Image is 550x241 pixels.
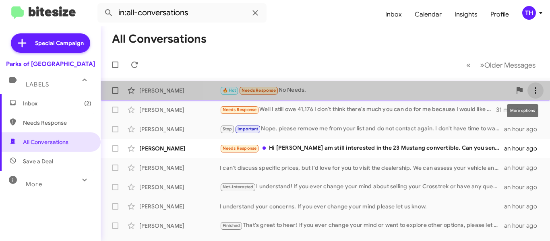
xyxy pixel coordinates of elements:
[484,61,536,70] span: Older Messages
[23,157,53,165] span: Save a Deal
[139,202,220,210] div: [PERSON_NAME]
[220,202,504,210] div: I understand your concerns. If you ever change your mind please let us know.
[26,81,49,88] span: Labels
[112,33,207,45] h1: All Conversations
[139,222,220,230] div: [PERSON_NAME]
[26,181,42,188] span: More
[223,126,232,132] span: Stop
[23,99,91,107] span: Inbox
[223,107,257,112] span: Needs Response
[97,3,267,23] input: Search
[462,57,540,73] nav: Page navigation example
[220,164,504,172] div: I can't discuss specific prices, but I'd love for you to visit the dealership. We can assess your...
[35,39,84,47] span: Special Campaign
[84,99,91,107] span: (2)
[522,6,536,20] div: TH
[139,125,220,133] div: [PERSON_NAME]
[139,106,220,114] div: [PERSON_NAME]
[23,119,91,127] span: Needs Response
[220,144,504,153] div: Hi [PERSON_NAME] am still interested in the 23 Mustang convertible. Can you send me an updated be...
[139,183,220,191] div: [PERSON_NAME]
[220,182,504,192] div: I understand! If you ever change your mind about selling your Crosstrek or have any questions, fe...
[139,144,220,152] div: [PERSON_NAME]
[461,57,476,73] button: Previous
[484,3,515,26] a: Profile
[496,106,544,114] div: 31 minutes ago
[139,87,220,95] div: [PERSON_NAME]
[11,33,90,53] a: Special Campaign
[223,88,236,93] span: 🔥 Hot
[223,184,254,190] span: Not-Interested
[448,3,484,26] a: Insights
[220,124,504,134] div: Nope, please remove me from your list and do not contact again. I don't have time to waste on games
[475,57,540,73] button: Next
[139,164,220,172] div: [PERSON_NAME]
[504,183,544,191] div: an hour ago
[220,105,496,114] div: Well I still owe 41,176 I don't think there's much you can do for me because I would like a new 4...
[515,6,541,20] button: TH
[242,88,276,93] span: Needs Response
[466,60,471,70] span: «
[220,221,504,230] div: That's great to hear! If you ever change your mind or want to explore other options, please let u...
[223,146,257,151] span: Needs Response
[6,60,95,68] div: Parks of [GEOGRAPHIC_DATA]
[504,125,544,133] div: an hour ago
[220,86,511,95] div: No Needs.
[480,60,484,70] span: »
[238,126,258,132] span: Important
[408,3,448,26] a: Calendar
[504,222,544,230] div: an hour ago
[23,138,68,146] span: All Conversations
[507,104,538,117] div: More options
[379,3,408,26] a: Inbox
[223,223,240,228] span: Finished
[504,164,544,172] div: an hour ago
[504,202,544,210] div: an hour ago
[504,144,544,152] div: an hour ago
